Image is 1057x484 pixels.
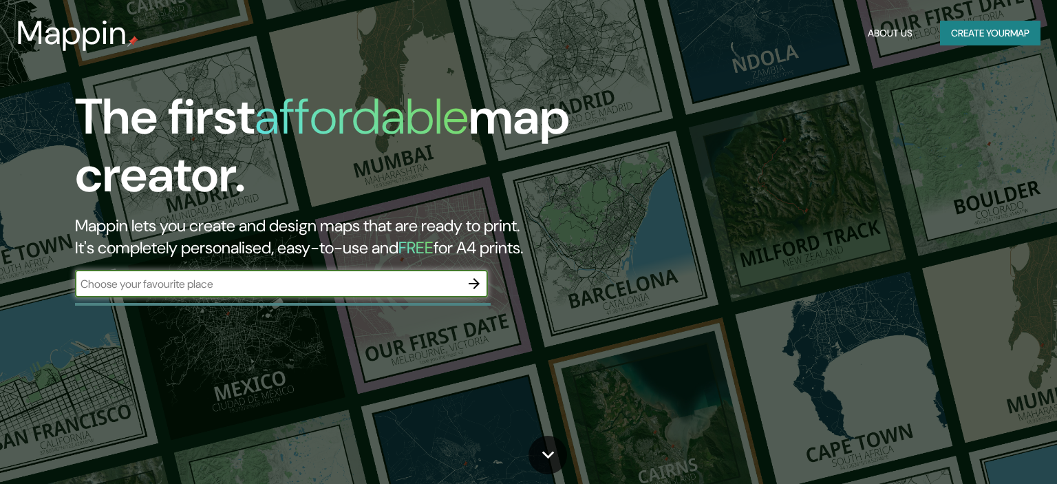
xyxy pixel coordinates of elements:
[127,36,138,47] img: mappin-pin
[398,237,434,258] h5: FREE
[17,14,127,52] h3: Mappin
[75,276,460,292] input: Choose your favourite place
[255,85,469,149] h1: affordable
[75,88,604,215] h1: The first map creator.
[75,215,604,259] h2: Mappin lets you create and design maps that are ready to print. It's completely personalised, eas...
[862,21,918,46] button: About Us
[940,21,1040,46] button: Create yourmap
